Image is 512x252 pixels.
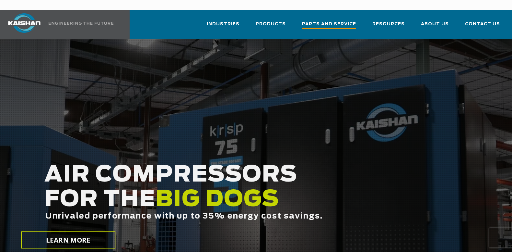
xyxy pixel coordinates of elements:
[302,20,356,29] span: Parts and Service
[24,163,409,241] h2: AIR COMPRESSORS FOR THE
[372,16,405,38] a: Resources
[465,20,500,28] span: Contact Us
[302,16,356,39] a: Parts and Service
[21,232,116,249] a: LEARN MORE
[421,20,449,28] span: About Us
[465,16,500,38] a: Contact Us
[372,20,405,28] span: Resources
[49,22,113,25] img: Engineering the future
[207,16,239,38] a: Industries
[256,16,286,38] a: Products
[207,20,239,28] span: Industries
[135,189,259,211] span: BIG DOGS
[46,235,90,245] span: LEARN MORE
[256,20,286,28] span: Products
[421,16,449,38] a: About Us
[25,212,303,220] span: Unrivaled performance with up to 35% energy cost savings.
